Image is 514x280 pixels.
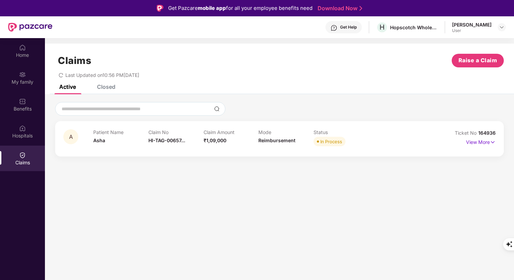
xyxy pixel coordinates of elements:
span: Raise a Claim [459,56,497,65]
h1: Claims [58,55,91,66]
img: svg+xml;base64,PHN2ZyBpZD0iRHJvcGRvd24tMzJ4MzIiIHhtbG5zPSJodHRwOi8vd3d3LnczLm9yZy8yMDAwL3N2ZyIgd2... [499,24,504,30]
img: svg+xml;base64,PHN2ZyBpZD0iU2VhcmNoLTMyeDMyIiB4bWxucz0iaHR0cDovL3d3dy53My5vcmcvMjAwMC9zdmciIHdpZH... [214,106,220,112]
span: Last Updated on 10:56 PM[DATE] [65,72,139,78]
p: View More [466,137,496,146]
img: svg+xml;base64,PHN2ZyB3aWR0aD0iMjAiIGhlaWdodD0iMjAiIHZpZXdCb3g9IjAgMCAyMCAyMCIgZmlsbD0ibm9uZSIgeG... [19,71,26,78]
span: A [69,134,73,140]
span: H [380,23,385,31]
span: Reimbursement [258,137,295,143]
span: redo [59,72,63,78]
p: Claim Amount [204,129,259,135]
button: Raise a Claim [452,54,504,67]
img: svg+xml;base64,PHN2ZyBpZD0iSGVscC0zMngzMiIgeG1sbnM9Imh0dHA6Ly93d3cudzMub3JnLzIwMDAvc3ZnIiB3aWR0aD... [331,24,337,31]
img: svg+xml;base64,PHN2ZyBpZD0iQ2xhaW0iIHhtbG5zPSJodHRwOi8vd3d3LnczLm9yZy8yMDAwL3N2ZyIgd2lkdGg9IjIwIi... [19,152,26,159]
div: [PERSON_NAME] [452,21,492,28]
span: Asha [93,137,105,143]
strong: mobile app [198,5,226,11]
div: Active [59,83,76,90]
img: svg+xml;base64,PHN2ZyBpZD0iSG9tZSIgeG1sbnM9Imh0dHA6Ly93d3cudzMub3JnLzIwMDAvc3ZnIiB3aWR0aD0iMjAiIG... [19,44,26,51]
span: ₹1,09,000 [204,137,226,143]
span: Ticket No [455,130,478,136]
div: Hopscotch Wholesale Trading Private Limited [390,24,438,31]
img: New Pazcare Logo [8,23,52,32]
span: 164936 [478,130,496,136]
p: Patient Name [93,129,148,135]
div: Closed [97,83,115,90]
div: Get Pazcare for all your employee benefits need [168,4,312,12]
p: Claim No [148,129,204,135]
p: Mode [258,129,314,135]
div: User [452,28,492,33]
div: Get Help [340,24,357,30]
span: HI-TAG-00657... [148,137,185,143]
img: svg+xml;base64,PHN2ZyBpZD0iSG9zcGl0YWxzIiB4bWxucz0iaHR0cDovL3d3dy53My5vcmcvMjAwMC9zdmciIHdpZHRoPS... [19,125,26,132]
div: In Process [320,138,342,145]
img: Logo [157,5,163,12]
p: Status [314,129,369,135]
img: svg+xml;base64,PHN2ZyBpZD0iQmVuZWZpdHMiIHhtbG5zPSJodHRwOi8vd3d3LnczLm9yZy8yMDAwL3N2ZyIgd2lkdGg9Ij... [19,98,26,105]
img: Stroke [359,5,362,12]
a: Download Now [318,5,360,12]
img: svg+xml;base64,PHN2ZyB4bWxucz0iaHR0cDovL3d3dy53My5vcmcvMjAwMC9zdmciIHdpZHRoPSIxNyIgaGVpZ2h0PSIxNy... [490,138,496,146]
